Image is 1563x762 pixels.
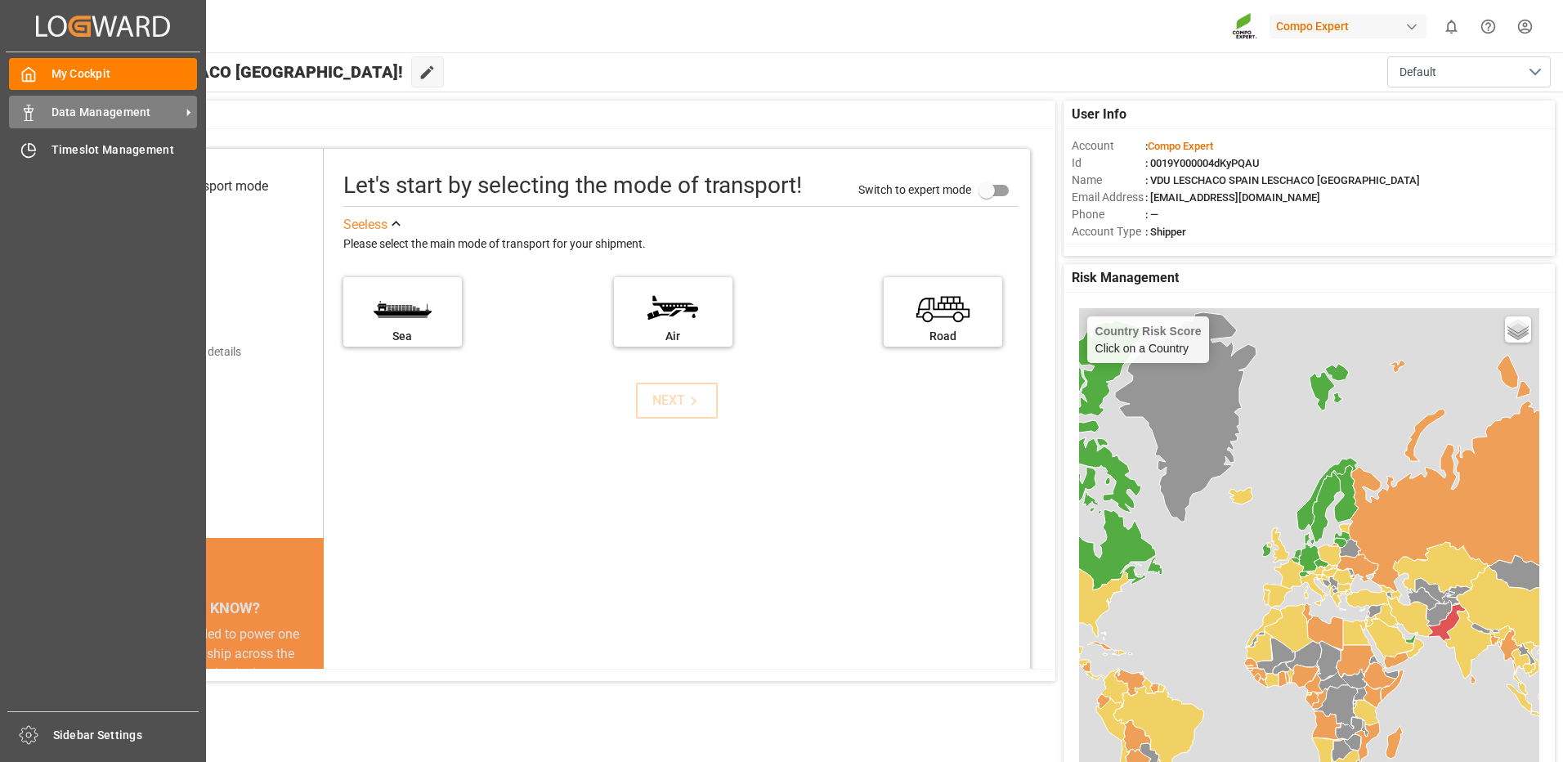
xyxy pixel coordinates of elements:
[1232,12,1258,41] img: Screenshot%202023-09-29%20at%2010.02.21.png_1712312052.png
[652,391,702,410] div: NEXT
[301,625,324,762] button: next slide / item
[1145,174,1420,186] span: : VDU LESCHACO SPAIN LESCHACO [GEOGRAPHIC_DATA]
[1148,140,1213,152] span: Compo Expert
[1400,64,1436,81] span: Default
[1505,316,1531,343] a: Layers
[858,182,971,195] span: Switch to expert mode
[9,58,197,90] a: My Cockpit
[1072,137,1145,155] span: Account
[1072,105,1126,124] span: User Info
[1145,191,1320,204] span: : [EMAIL_ADDRESS][DOMAIN_NAME]
[52,104,181,121] span: Data Management
[1072,223,1145,240] span: Account Type
[1072,172,1145,189] span: Name
[892,328,994,345] div: Road
[9,134,197,166] a: Timeslot Management
[1072,189,1145,206] span: Email Address
[68,56,403,87] span: Hello VDU LESCHACO [GEOGRAPHIC_DATA]!
[352,328,454,345] div: Sea
[1145,226,1186,238] span: : Shipper
[636,383,718,419] button: NEXT
[1095,325,1202,338] h4: Country Risk Score
[1072,206,1145,223] span: Phone
[1072,268,1179,288] span: Risk Management
[1145,140,1213,152] span: :
[1145,157,1260,169] span: : 0019Y000004dKyPQAU
[1072,155,1145,172] span: Id
[343,168,802,203] div: Let's start by selecting the mode of transport!
[139,343,241,361] div: Add shipping details
[343,235,1019,254] div: Please select the main mode of transport for your shipment.
[52,65,198,83] span: My Cockpit
[1470,8,1507,45] button: Help Center
[343,215,387,235] div: See less
[622,328,724,345] div: Air
[1095,325,1202,355] div: Click on a Country
[53,727,199,744] span: Sidebar Settings
[52,141,198,159] span: Timeslot Management
[1433,8,1470,45] button: show 0 new notifications
[1270,11,1433,42] button: Compo Expert
[1145,208,1158,221] span: : —
[1387,56,1551,87] button: open menu
[1270,15,1426,38] div: Compo Expert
